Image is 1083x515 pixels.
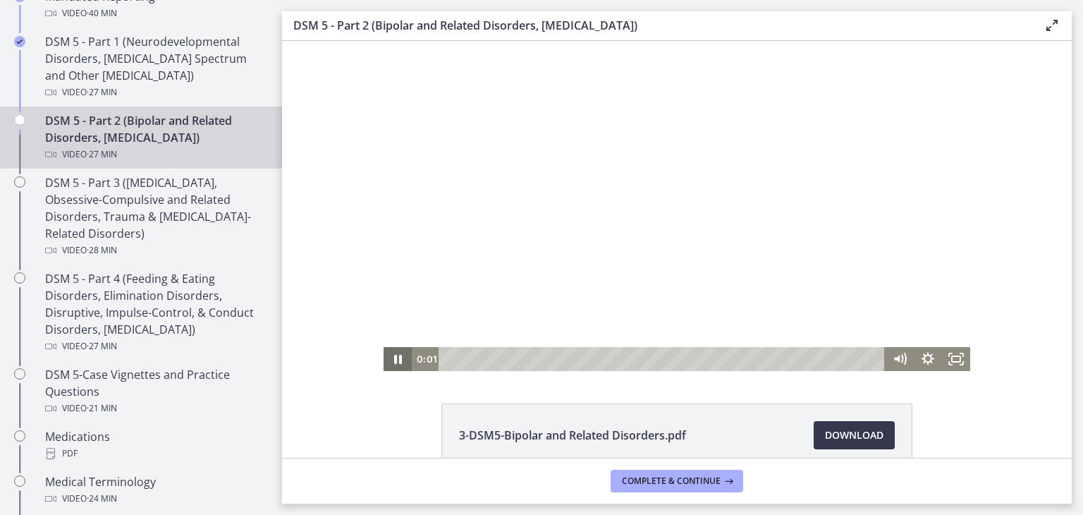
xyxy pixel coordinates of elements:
div: Video [45,338,265,355]
span: 3-DSM5-Bipolar and Related Disorders.pdf [459,427,686,444]
div: Video [45,5,265,22]
span: · 24 min [87,490,117,507]
div: PDF [45,445,265,462]
div: DSM 5 - Part 1 (Neurodevelopmental Disorders, [MEDICAL_DATA] Spectrum and Other [MEDICAL_DATA]) [45,33,265,101]
div: DSM 5 - Part 2 (Bipolar and Related Disorders, [MEDICAL_DATA]) [45,112,265,163]
i: Completed [14,36,25,47]
span: · 27 min [87,146,117,163]
span: Complete & continue [622,475,721,487]
button: Complete & continue [611,470,743,492]
span: · 40 min [87,5,117,22]
div: DSM 5 - Part 4 (Feeding & Eating Disorders, Elimination Disorders, Disruptive, Impulse-Control, &... [45,270,265,355]
span: · 21 min [87,400,117,417]
h3: DSM 5 - Part 2 (Bipolar and Related Disorders, [MEDICAL_DATA]) [293,17,1021,34]
span: · 27 min [87,338,117,355]
div: Video [45,400,265,417]
a: Download [814,421,895,449]
div: DSM 5 - Part 3 ([MEDICAL_DATA], Obsessive-Compulsive and Related Disorders, Trauma & [MEDICAL_DAT... [45,174,265,259]
button: Show settings menu [632,306,660,330]
iframe: Video Lesson [282,41,1072,371]
div: Medications [45,428,265,462]
div: Video [45,490,265,507]
button: Mute [604,306,632,330]
div: Medical Terminology [45,473,265,507]
button: Fullscreen [660,306,688,330]
span: Download [825,427,883,444]
div: Video [45,84,265,101]
div: DSM 5-Case Vignettes and Practice Questions [45,366,265,417]
div: Video [45,146,265,163]
div: Video [45,242,265,259]
span: · 27 min [87,84,117,101]
span: · 28 min [87,242,117,259]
